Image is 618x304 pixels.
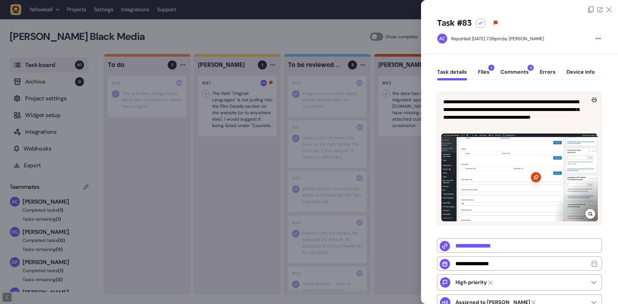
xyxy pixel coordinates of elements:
img: Ameet Chohan [437,34,447,43]
p: High priority [455,279,487,286]
button: Device info [566,69,595,80]
button: Files [478,69,490,80]
h5: Task #83 [437,18,472,28]
button: Errors [540,69,556,80]
div: by [PERSON_NAME] [451,35,544,42]
div: Reported [DATE] 7.39pm, [451,36,502,41]
button: Task details [437,69,467,80]
button: Comments [501,69,529,80]
span: 1 [488,65,494,71]
span: 3 [528,65,534,71]
svg: High priority [493,21,498,26]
